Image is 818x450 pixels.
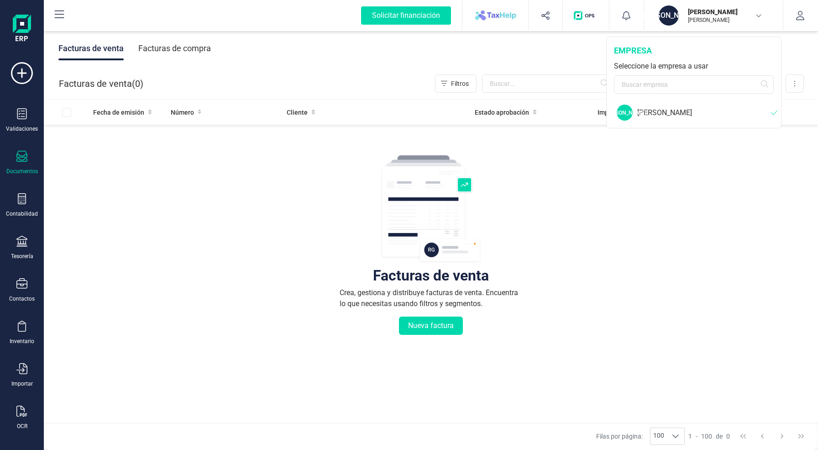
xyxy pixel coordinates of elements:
[171,108,194,117] span: Número
[6,210,38,217] div: Contabilidad
[475,108,529,117] span: Estado aprobación
[617,105,633,121] div: [PERSON_NAME]
[598,108,620,117] span: Importe
[17,423,27,430] div: OCR
[659,5,679,26] div: [PERSON_NAME]
[373,271,489,280] div: Facturas de venta
[10,338,34,345] div: Inventario
[340,287,522,309] div: Crea, gestiona y distribuye facturas de venta. Encuentra lo que necesitas usando filtros y segmen...
[93,108,144,117] span: Fecha de emisión
[568,1,603,30] button: Logo de OPS
[614,61,774,72] div: Seleccione la empresa a usar
[11,253,33,260] div: Tesorería
[462,6,528,25] img: logoAsesoria
[688,432,730,441] div: -
[381,154,481,264] img: img-empty-table.svg
[11,380,33,387] div: Importar
[655,1,772,30] button: [PERSON_NAME][PERSON_NAME][PERSON_NAME]
[716,432,723,441] span: de
[688,16,761,24] p: [PERSON_NAME]
[637,107,771,118] div: [PERSON_NAME]
[734,428,752,445] button: First Page
[451,79,469,88] span: Filtros
[138,37,211,60] div: Facturas de compra
[482,74,613,93] input: Buscar...
[6,125,38,132] div: Validaciones
[773,428,791,445] button: Next Page
[59,74,143,93] div: Facturas de venta ( )
[13,15,31,44] img: Logo Finanedi
[688,7,761,16] p: [PERSON_NAME]
[399,317,463,335] button: Nueva factura
[596,428,685,445] div: Filas por página:
[726,432,730,441] span: 0
[614,44,774,57] div: empresa
[792,428,810,445] button: Last Page
[650,428,667,445] span: 100
[754,428,771,445] button: Previous Page
[9,295,35,302] div: Contactos
[287,108,308,117] span: Cliente
[361,6,451,25] div: Solicitar financiación
[58,37,124,60] div: Facturas de venta
[614,75,774,94] input: Buscar empresa
[350,1,462,30] button: Solicitar financiación
[688,432,692,441] span: 1
[701,432,712,441] span: 100
[435,74,477,93] button: Filtros
[6,168,38,175] div: Documentos
[574,11,598,20] img: Logo de OPS
[135,77,140,90] span: 0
